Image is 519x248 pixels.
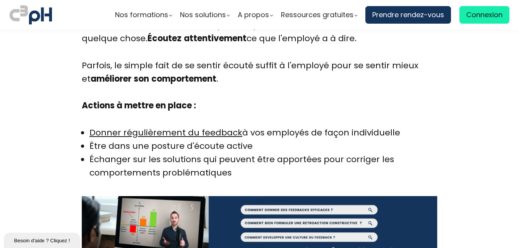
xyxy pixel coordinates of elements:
b: comportement [151,73,216,85]
span: Ressources gratuites [281,9,354,21]
b: Actions à mettre en place : [82,100,196,111]
a: Donner régulièrement du feedback [89,127,242,138]
img: logo C3PH [10,4,52,26]
span: Nos formations [115,9,168,21]
b: améliorer [91,73,131,85]
iframe: chat widget [4,231,82,248]
b: attentivement [184,32,247,44]
b: Écoutez [148,32,182,44]
span: Connexion [466,9,503,21]
span: Prendre rendez-vous [372,9,444,21]
a: Prendre rendez-vous [365,6,451,24]
b: son [134,73,149,85]
li: Être dans une posture d'écoute active [89,139,437,153]
a: Connexion [459,6,509,24]
span: Nos solutions [180,9,226,21]
li: Échanger sur les solutions qui peuvent être apportées pour corriger les comportements problématiques [89,153,437,179]
li: à vos employés de façon individuelle [89,126,437,139]
span: A propos [238,9,269,21]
